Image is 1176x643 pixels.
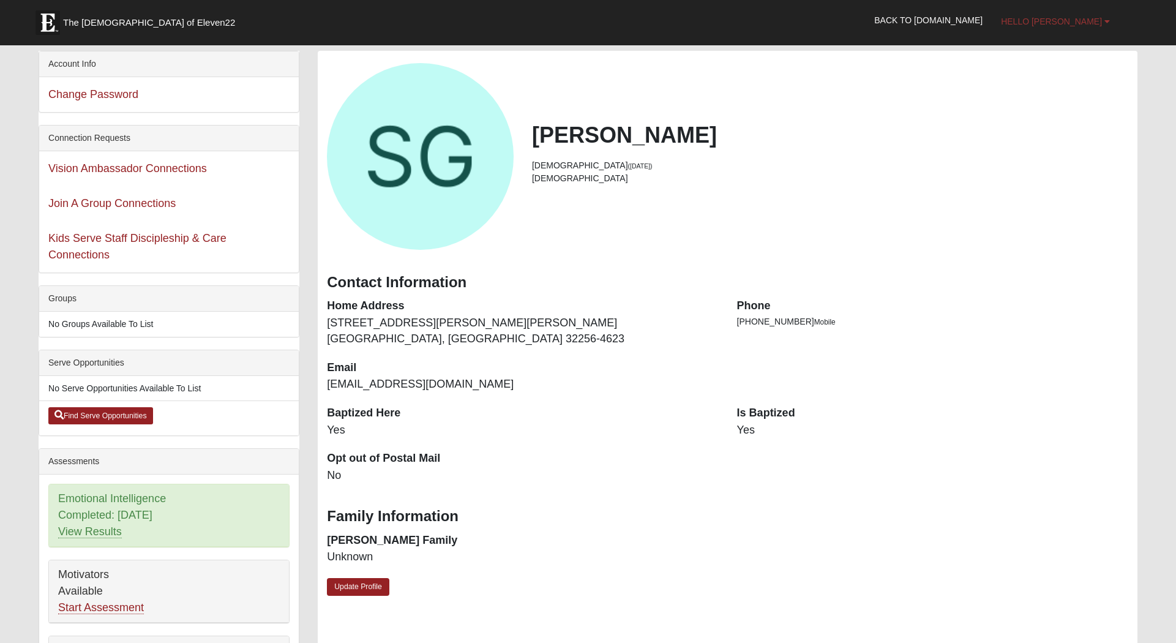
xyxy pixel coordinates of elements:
a: Hello [PERSON_NAME] [992,6,1119,37]
li: [DEMOGRAPHIC_DATA] [532,159,1128,172]
a: The [DEMOGRAPHIC_DATA] of Eleven22 [29,4,274,35]
div: Account Info [39,51,299,77]
dd: Yes [327,423,718,438]
li: No Serve Opportunities Available To List [39,376,299,401]
h3: Family Information [327,508,1128,525]
div: Motivators Available [49,560,289,623]
li: [DEMOGRAPHIC_DATA] [532,172,1128,185]
dd: [EMAIL_ADDRESS][DOMAIN_NAME] [327,377,718,393]
dd: Yes [737,423,1128,438]
dd: No [327,468,718,484]
div: Serve Opportunities [39,350,299,376]
a: View Fullsize Photo [327,63,514,250]
span: Mobile [814,318,836,326]
dt: Phone [737,298,1128,314]
div: Groups [39,286,299,312]
dt: Email [327,360,718,376]
a: Back to [DOMAIN_NAME] [865,5,992,36]
dt: Baptized Here [327,405,718,421]
small: ([DATE]) [628,162,653,170]
span: Hello [PERSON_NAME] [1001,17,1102,26]
dt: Home Address [327,298,718,314]
a: Vision Ambassador Connections [48,162,207,175]
a: Kids Serve Staff Discipleship & Care Connections [48,232,227,261]
dd: [STREET_ADDRESS][PERSON_NAME][PERSON_NAME] [GEOGRAPHIC_DATA], [GEOGRAPHIC_DATA] 32256-4623 [327,315,718,347]
div: Connection Requests [39,126,299,151]
a: Find Serve Opportunities [48,407,153,424]
a: Start Assessment [58,601,144,614]
dd: Unknown [327,549,718,565]
a: View Results [58,525,122,538]
li: [PHONE_NUMBER] [737,315,1128,328]
a: Update Profile [327,578,389,596]
span: The [DEMOGRAPHIC_DATA] of Eleven22 [63,17,235,29]
dt: Is Baptized [737,405,1128,421]
a: Join A Group Connections [48,197,176,209]
dt: [PERSON_NAME] Family [327,533,718,549]
a: Change Password [48,88,138,100]
li: No Groups Available To List [39,312,299,337]
img: Eleven22 logo [36,10,60,35]
h2: [PERSON_NAME] [532,122,1128,148]
dt: Opt out of Postal Mail [327,451,718,467]
div: Emotional Intelligence Completed: [DATE] [49,484,289,547]
div: Assessments [39,449,299,475]
h3: Contact Information [327,274,1128,291]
